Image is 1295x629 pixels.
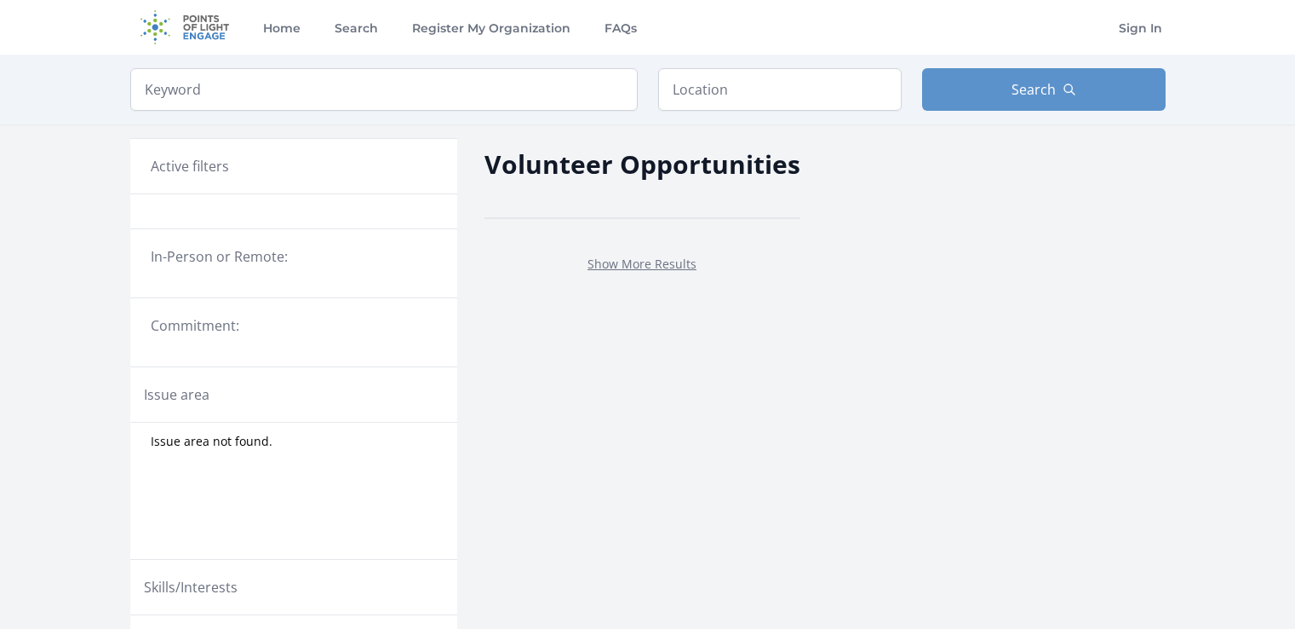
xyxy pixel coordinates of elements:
span: Issue area not found. [151,433,272,450]
legend: Skills/Interests [144,577,238,597]
a: Show More Results [587,256,696,272]
legend: Commitment: [151,315,437,336]
input: Location [658,68,902,111]
input: Keyword [130,68,638,111]
legend: In-Person or Remote: [151,246,437,267]
legend: Issue area [144,384,209,405]
span: Search [1011,79,1056,100]
button: Search [922,68,1166,111]
h3: Active filters [151,156,229,176]
h2: Volunteer Opportunities [484,145,800,183]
